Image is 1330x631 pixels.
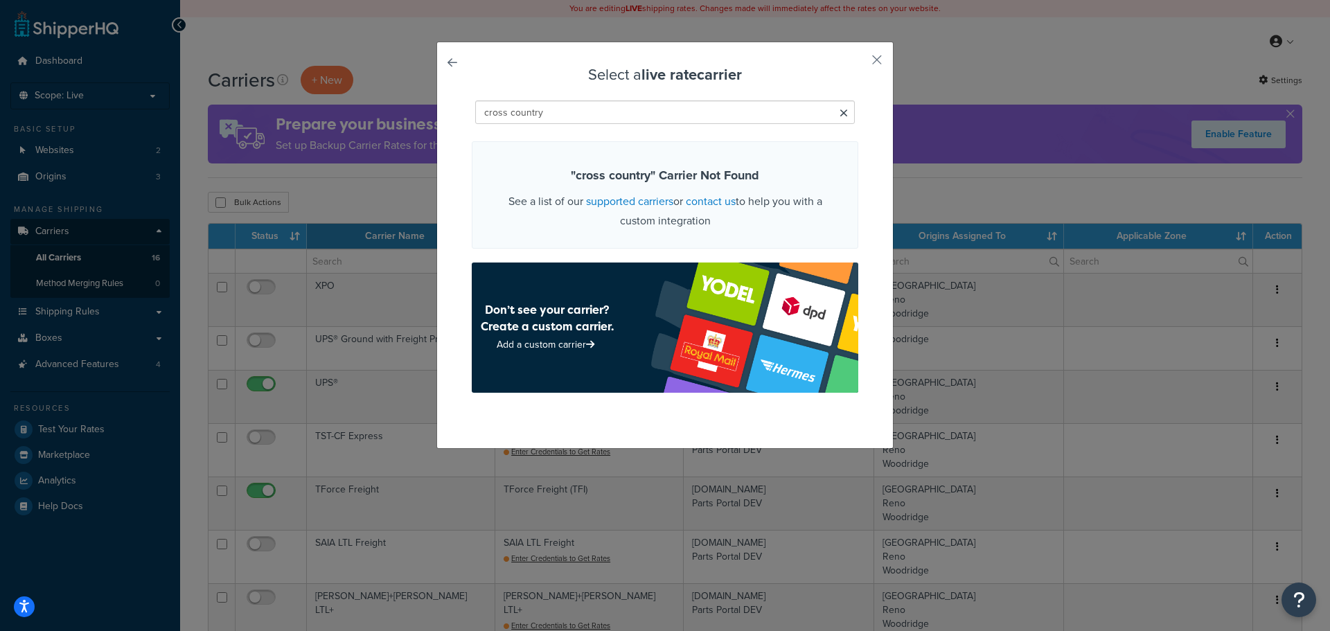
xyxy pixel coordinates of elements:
h4: Don’t see your carrier? Create a custom carrier. [480,301,614,335]
h3: Select a [472,66,858,83]
div: See a list of our or to help you with a custom integration [472,141,858,249]
strong: live rate carrier [641,63,742,86]
span: Clear search query [840,104,848,123]
a: supported carriers [586,193,673,209]
input: Search Carriers [475,100,855,124]
h4: " cross country " Carrier Not Found [490,166,840,185]
a: Add a custom carrier [497,337,598,352]
a: contact us [686,193,736,209]
button: Open Resource Center [1282,583,1316,617]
